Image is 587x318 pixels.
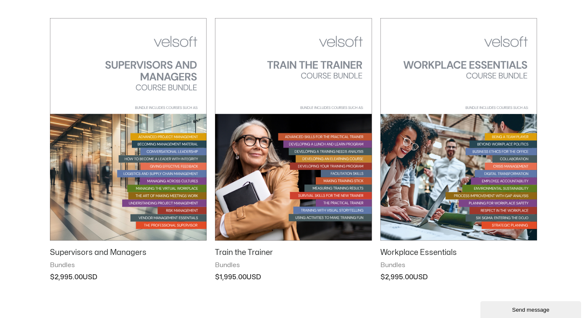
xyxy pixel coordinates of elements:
[215,248,372,257] h2: Train the Trainer
[215,18,372,241] img: train the trainer courseware bundle
[380,274,385,281] span: $
[380,248,537,257] h2: Workplace Essentials
[50,274,83,281] bdi: 2,995.00
[380,261,537,270] span: Bundles
[215,248,372,261] a: Train the Trainer
[50,274,55,281] span: $
[380,274,413,281] bdi: 2,995.00
[50,248,207,257] h2: Supervisors and Managers
[380,18,537,241] img: Workplace Essential Skills Training Courses
[50,261,207,270] span: Bundles
[480,299,583,318] iframe: chat widget
[50,18,207,241] img: supervisors and managers employee training course bundle
[215,274,220,281] span: $
[380,248,537,261] a: Workplace Essentials
[215,274,246,281] bdi: 1,995.00
[215,261,372,270] span: Bundles
[50,248,207,261] a: Supervisors and Managers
